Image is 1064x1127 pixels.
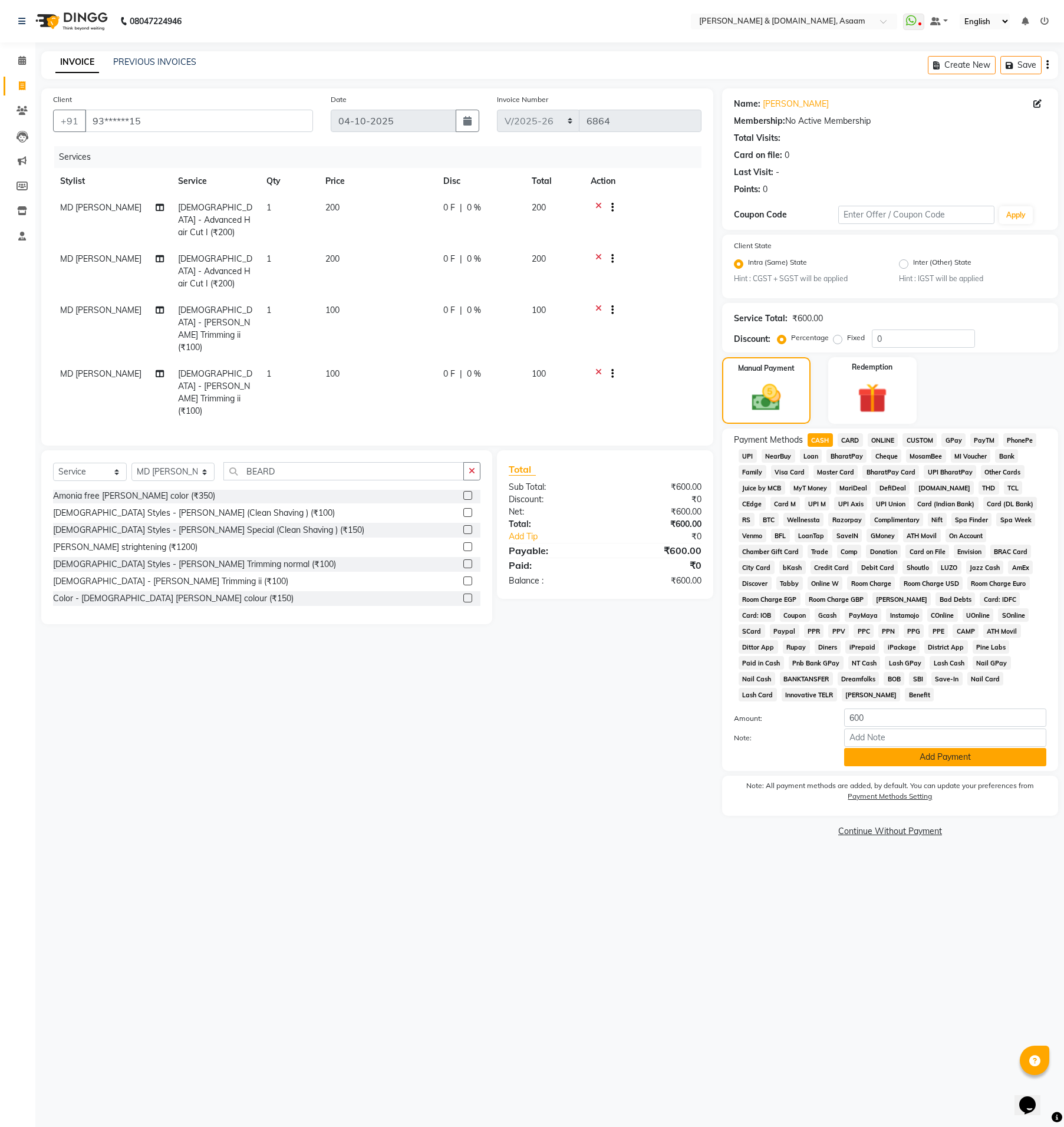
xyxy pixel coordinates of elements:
span: Credit Card [811,561,853,574]
th: Disc [436,168,525,195]
span: PPC [854,624,874,638]
div: Net: [500,506,605,518]
div: [DEMOGRAPHIC_DATA] - [PERSON_NAME] Trimming ii (₹100) [53,575,288,588]
label: Invoice Number [497,94,548,105]
input: Enter Offer / Coupon Code [838,206,994,224]
span: CEdge [739,497,766,510]
span: City Card [739,561,775,574]
input: Search by Name/Mobile/Email/Code [85,110,313,132]
span: 0 % [467,304,481,317]
span: PPR [804,624,824,638]
span: BharatPay [826,449,867,463]
span: Save-In [931,672,963,686]
span: [DEMOGRAPHIC_DATA] - Advanced Hair Cut I (₹200) [178,202,252,238]
label: Inter (Other) State [913,257,971,271]
button: Create New [928,56,996,74]
input: Search or Scan [223,462,464,480]
span: Spa Finder [951,513,992,526]
div: Payable: [500,543,605,558]
span: CUSTOM [902,433,937,447]
span: BOB [884,672,904,686]
span: 1 [266,305,271,315]
span: Pine Labs [973,640,1010,654]
span: 1 [266,253,271,264]
span: Lash GPay [885,656,925,670]
th: Price [318,168,436,195]
div: Discount: [734,333,770,345]
span: Bad Debts [935,592,975,606]
div: 0 [763,183,767,196]
div: Total Visits: [734,132,780,144]
span: Card: IOB [739,608,775,622]
div: ₹600.00 [605,506,710,518]
span: Paid in Cash [739,656,784,670]
a: PREVIOUS INVOICES [113,57,196,67]
span: Coupon [780,608,810,622]
span: [PERSON_NAME] [872,592,931,606]
span: NearBuy [762,449,795,463]
span: 0 % [467,253,481,265]
span: iPackage [884,640,920,654]
span: | [460,368,462,380]
span: Shoutlo [902,561,933,574]
span: Donation [866,545,901,558]
span: UPI [739,449,757,463]
a: INVOICE [55,52,99,73]
div: ₹0 [622,530,710,543]
span: PPG [904,624,924,638]
button: Add Payment [844,748,1046,766]
span: 0 F [443,253,455,265]
span: Room Charge GBP [805,592,868,606]
span: UOnline [963,608,994,622]
span: 1 [266,202,271,213]
div: 0 [785,149,789,162]
div: Card on file: [734,149,782,162]
span: MD [PERSON_NAME] [60,202,141,213]
span: PayTM [970,433,999,447]
div: Balance : [500,575,605,587]
span: [DOMAIN_NAME] [914,481,974,495]
span: LUZO [937,561,961,574]
span: Spa Week [996,513,1035,526]
span: Nail GPay [973,656,1011,670]
span: 100 [532,305,546,315]
span: Chamber Gift Card [739,545,803,558]
span: Total [509,463,536,476]
label: Note: [725,733,835,743]
span: UPI Union [872,497,909,510]
span: 200 [532,253,546,264]
span: Card on File [905,545,949,558]
span: Lash Cash [930,656,968,670]
div: Paid: [500,558,605,572]
button: Save [1000,56,1042,74]
span: Comp [837,545,862,558]
span: 1 [266,368,271,379]
th: Stylist [53,168,171,195]
span: iPrepaid [845,640,879,654]
span: Dittor App [739,640,778,654]
span: Razorpay [828,513,865,526]
span: SCard [739,624,765,638]
div: Coupon Code [734,209,838,221]
span: [DEMOGRAPHIC_DATA] - [PERSON_NAME] Trimming ii (₹100) [178,305,252,352]
b: 08047224946 [130,5,182,38]
span: Dreamfolks [838,672,879,686]
span: NT Cash [848,656,881,670]
span: [DEMOGRAPHIC_DATA] - Advanced Hair Cut I (₹200) [178,253,252,289]
span: Cheque [871,449,901,463]
a: [PERSON_NAME] [763,98,829,110]
span: BharatPay Card [862,465,919,479]
span: GMoney [867,529,898,542]
div: Color - [DEMOGRAPHIC_DATA] [PERSON_NAME] colour (₹150) [53,592,294,605]
div: ₹600.00 [605,518,710,530]
span: CAMP [953,624,979,638]
span: CASH [808,433,833,447]
label: Note: All payment methods are added, by default. You can update your preferences from [734,780,1046,806]
div: ₹600.00 [605,543,710,558]
span: RS [739,513,755,526]
span: UPI BharatPay [924,465,976,479]
label: Client State [734,240,772,251]
div: ₹0 [605,558,710,572]
th: Service [171,168,259,195]
span: 100 [532,368,546,379]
